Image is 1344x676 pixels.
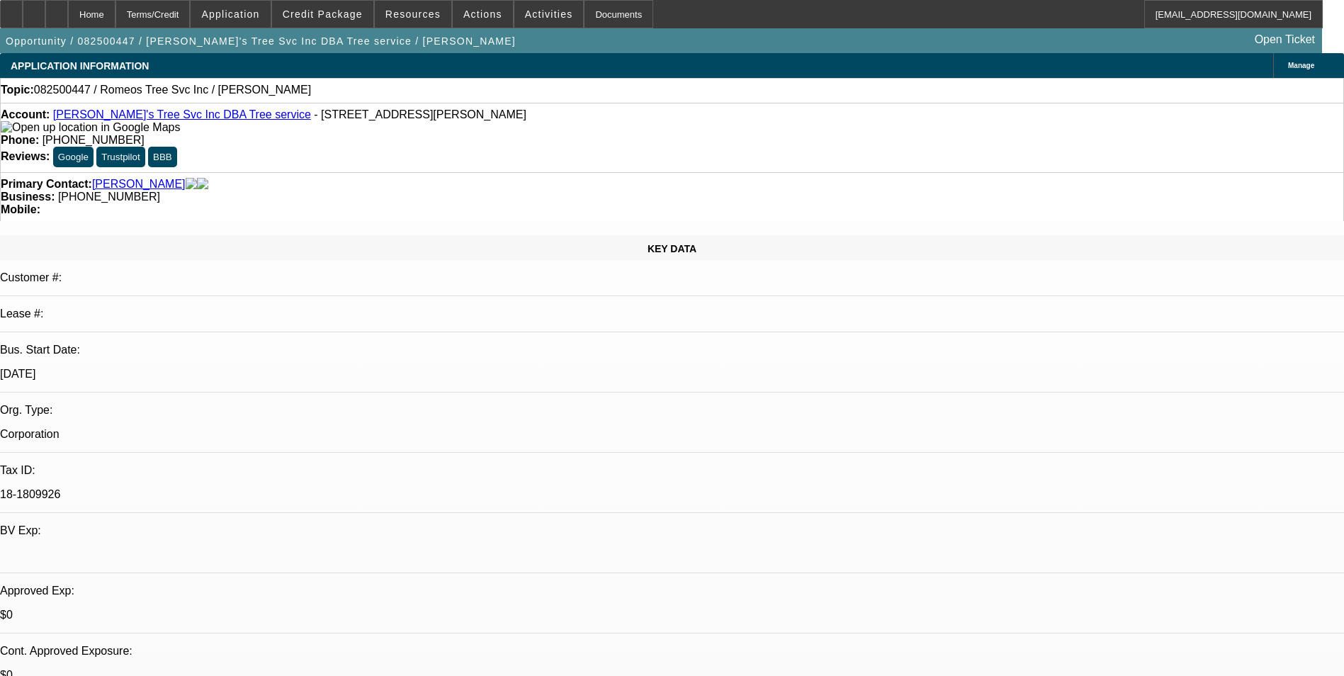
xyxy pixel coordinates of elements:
[463,9,502,20] span: Actions
[1,84,34,96] strong: Topic:
[186,178,197,191] img: facebook-icon.png
[34,84,311,96] span: 082500447 / Romeos Tree Svc Inc / [PERSON_NAME]
[648,243,696,254] span: KEY DATA
[1,178,92,191] strong: Primary Contact:
[385,9,441,20] span: Resources
[1,134,39,146] strong: Phone:
[53,108,311,120] a: [PERSON_NAME]'s Tree Svc Inc DBA Tree service
[514,1,584,28] button: Activities
[96,147,145,167] button: Trustpilot
[272,1,373,28] button: Credit Package
[1288,62,1314,69] span: Manage
[1,203,40,215] strong: Mobile:
[1,150,50,162] strong: Reviews:
[314,108,526,120] span: - [STREET_ADDRESS][PERSON_NAME]
[191,1,270,28] button: Application
[1,121,180,134] img: Open up location in Google Maps
[58,191,160,203] span: [PHONE_NUMBER]
[11,60,149,72] span: APPLICATION INFORMATION
[283,9,363,20] span: Credit Package
[1,108,50,120] strong: Account:
[201,9,259,20] span: Application
[453,1,513,28] button: Actions
[525,9,573,20] span: Activities
[6,35,516,47] span: Opportunity / 082500447 / [PERSON_NAME]'s Tree Svc Inc DBA Tree service / [PERSON_NAME]
[53,147,94,167] button: Google
[1,121,180,133] a: View Google Maps
[148,147,177,167] button: BBB
[92,178,186,191] a: [PERSON_NAME]
[375,1,451,28] button: Resources
[197,178,208,191] img: linkedin-icon.png
[1,191,55,203] strong: Business:
[1249,28,1321,52] a: Open Ticket
[43,134,145,146] span: [PHONE_NUMBER]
